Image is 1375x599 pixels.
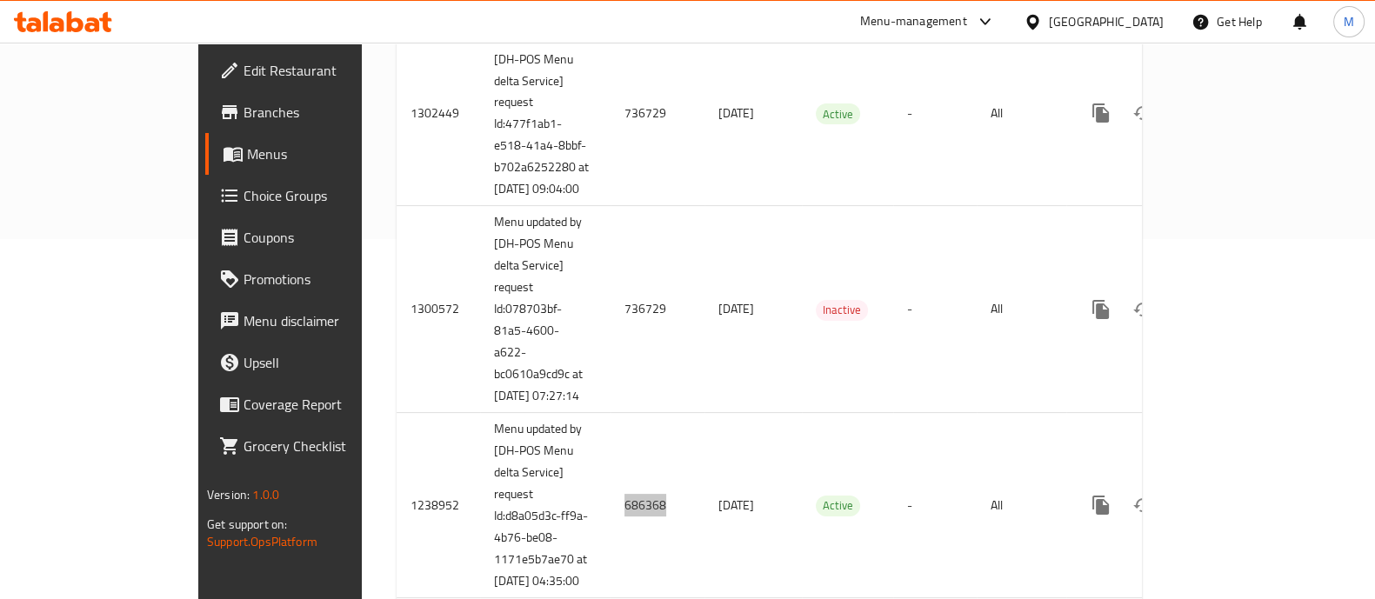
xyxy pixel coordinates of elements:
[1344,12,1354,31] span: M
[1122,92,1164,134] button: Change Status
[244,352,414,373] span: Upsell
[244,60,414,81] span: Edit Restaurant
[205,50,428,91] a: Edit Restaurant
[480,206,611,413] td: Menu updated by [DH-POS Menu delta Service] request Id:078703bf-81a5-4600-a622-bc0610a9cd9c at [D...
[718,102,754,124] span: [DATE]
[816,300,868,321] div: Inactive
[205,175,428,216] a: Choice Groups
[977,206,1066,413] td: All
[205,342,428,383] a: Upsell
[205,133,428,175] a: Menus
[207,513,287,536] span: Get support on:
[1122,484,1164,526] button: Change Status
[1080,289,1122,330] button: more
[816,496,860,516] span: Active
[205,425,428,467] a: Grocery Checklist
[252,483,279,506] span: 1.0.0
[480,21,611,206] td: Menu updated by [DH-POS Menu delta Service] request Id:477f1ab1-e518-41a4-8bbf-b702a6252280 at [D...
[207,483,250,506] span: Version:
[205,300,428,342] a: Menu disclaimer
[718,297,754,320] span: [DATE]
[247,143,414,164] span: Menus
[611,21,704,206] td: 736729
[977,21,1066,206] td: All
[718,494,754,516] span: [DATE]
[893,206,977,413] td: -
[205,258,428,300] a: Promotions
[397,21,480,206] td: 1302449
[244,394,414,415] span: Coverage Report
[397,206,480,413] td: 1300572
[244,227,414,248] span: Coupons
[205,91,428,133] a: Branches
[977,413,1066,598] td: All
[893,21,977,206] td: -
[397,413,480,598] td: 1238952
[480,413,611,598] td: Menu updated by [DH-POS Menu delta Service] request Id:d8a05d3c-ff9a-4b76-be08-1171e5b7ae70 at [D...
[816,104,860,124] span: Active
[893,413,977,598] td: -
[244,310,414,331] span: Menu disclaimer
[816,300,868,320] span: Inactive
[244,185,414,206] span: Choice Groups
[207,530,317,553] a: Support.OpsPlatform
[244,102,414,123] span: Branches
[1080,484,1122,526] button: more
[1080,92,1122,134] button: more
[205,383,428,425] a: Coverage Report
[244,269,414,290] span: Promotions
[205,216,428,258] a: Coupons
[244,436,414,456] span: Grocery Checklist
[816,103,860,124] div: Active
[1122,289,1164,330] button: Change Status
[611,206,704,413] td: 736729
[1049,12,1164,31] div: [GEOGRAPHIC_DATA]
[611,413,704,598] td: 686368
[816,496,860,516] div: Active
[860,11,967,32] div: Menu-management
